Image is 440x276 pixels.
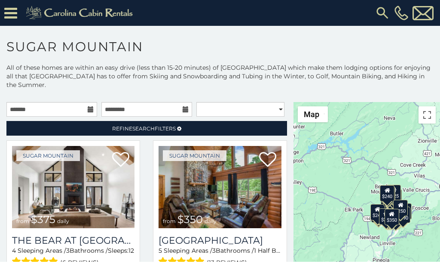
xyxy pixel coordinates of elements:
[12,246,134,268] div: Sleeping Areas / Bathrooms / Sleeps:
[31,213,55,226] span: $375
[159,247,162,254] span: 5
[12,235,134,246] a: The Bear At [GEOGRAPHIC_DATA]
[375,5,390,21] img: search-regular.svg
[379,208,394,225] div: $375
[381,186,395,203] div: $170
[12,146,134,228] a: The Bear At Sugar Mountain from $375 daily
[21,4,140,22] img: Khaki-logo.png
[6,121,287,136] a: RefineSearchFilters
[12,146,134,228] img: The Bear At Sugar Mountain
[132,125,155,132] span: Search
[112,151,129,169] a: Add to favorites
[112,125,176,132] span: Refine Filters
[159,146,281,228] img: Grouse Moor Lodge
[177,213,203,226] span: $350
[12,235,134,246] h3: The Bear At Sugar Mountain
[163,218,176,224] span: from
[419,106,436,124] button: Toggle fullscreen view
[163,150,226,161] a: Sugar Mountain
[212,247,216,254] span: 3
[384,190,398,206] div: $350
[396,207,410,223] div: $190
[254,247,293,254] span: 1 Half Baths /
[159,246,281,268] div: Sleeping Areas / Bathrooms / Sleeps:
[259,151,276,169] a: Add to favorites
[380,185,394,201] div: $240
[298,106,328,122] button: Change map style
[128,247,134,254] span: 12
[205,218,217,224] span: daily
[12,247,16,254] span: 4
[385,208,399,225] div: $350
[16,150,80,161] a: Sugar Mountain
[159,146,281,228] a: Grouse Moor Lodge from $350 daily
[159,235,281,246] a: [GEOGRAPHIC_DATA]
[66,247,70,254] span: 3
[207,257,247,268] span: (13 reviews)
[57,218,69,224] span: daily
[370,204,385,220] div: $240
[388,209,403,226] div: $500
[394,199,408,216] div: $250
[304,110,319,119] span: Map
[392,6,410,20] a: [PHONE_NUMBER]
[386,184,401,201] div: $225
[159,235,281,246] h3: Grouse Moor Lodge
[16,218,29,224] span: from
[60,257,99,268] span: (6 reviews)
